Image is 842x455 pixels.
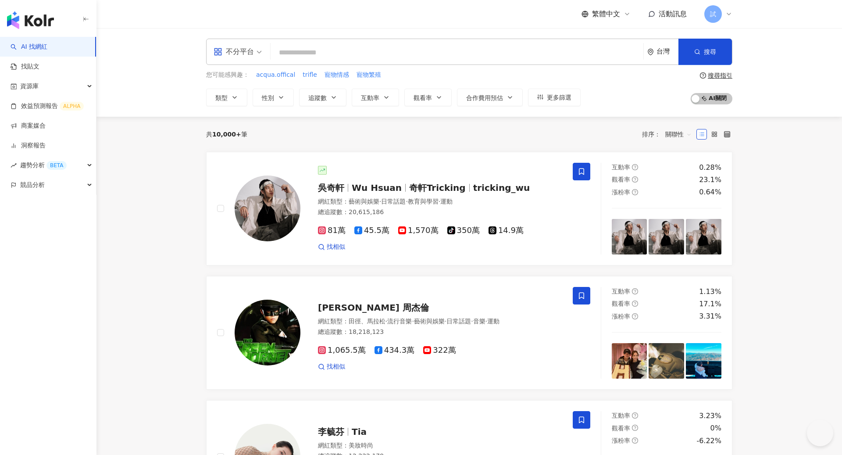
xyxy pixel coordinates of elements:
[700,72,706,79] span: question-circle
[11,62,39,71] a: 找貼文
[649,219,684,254] img: post-image
[447,226,480,235] span: 350萬
[632,189,638,195] span: question-circle
[398,226,439,235] span: 1,570萬
[457,89,523,106] button: 合作費用預估
[318,197,562,206] div: 網紅類型 ：
[318,362,345,371] a: 找相似
[445,318,446,325] span: ·
[318,208,562,217] div: 總追蹤數 ： 20,615,186
[20,155,67,175] span: 趨勢分析
[632,164,638,170] span: question-circle
[206,131,247,138] div: 共 筆
[327,362,345,371] span: 找相似
[708,72,732,79] div: 搜尋指引
[612,189,630,196] span: 漲粉率
[649,343,684,379] img: post-image
[439,198,440,205] span: ·
[214,47,222,56] span: appstore
[318,328,562,337] div: 總追蹤數 ： 18,218,123
[318,441,562,450] div: 網紅類型 ：
[612,425,630,432] span: 觀看率
[446,318,471,325] span: 日常話題
[466,94,503,101] span: 合作費用預估
[253,89,294,106] button: 性別
[612,437,630,444] span: 漲粉率
[487,318,499,325] span: 運動
[302,70,318,80] button: trifle
[699,163,721,172] div: 0.28%
[256,71,295,79] span: acqua.offical
[473,183,530,193] span: tricking_wu
[387,318,412,325] span: 流行音樂
[352,89,399,106] button: 互動率
[325,71,349,79] span: 寵物情感
[440,198,453,205] span: 運動
[612,164,630,171] span: 互動率
[349,318,385,325] span: 田徑、馬拉松
[710,423,721,433] div: 0%
[11,43,47,51] a: searchAI 找網紅
[20,175,45,195] span: 競品分析
[471,318,473,325] span: ·
[385,318,387,325] span: ·
[262,94,274,101] span: 性別
[686,343,721,379] img: post-image
[357,71,381,79] span: 寵物繁殖
[699,187,721,197] div: 0.64%
[699,411,721,421] div: 3.23%
[686,219,721,254] img: post-image
[324,70,350,80] button: 寵物情感
[375,346,415,355] span: 434.3萬
[318,183,344,193] span: 吳奇軒
[632,288,638,294] span: question-circle
[318,302,429,313] span: [PERSON_NAME] 周杰倫
[612,343,647,379] img: post-image
[696,436,721,446] div: -6.22%
[318,426,344,437] span: 李毓芬
[699,299,721,309] div: 17.1%
[318,317,562,326] div: 網紅類型 ：
[414,318,445,325] span: 藝術與娛樂
[473,318,485,325] span: 音樂
[20,76,39,96] span: 資源庫
[632,425,638,431] span: question-circle
[678,39,732,65] button: 搜尋
[632,437,638,444] span: question-circle
[412,318,414,325] span: ·
[303,71,317,79] span: trifle
[612,176,630,183] span: 觀看率
[699,287,721,297] div: 1.13%
[308,94,327,101] span: 追蹤數
[406,198,407,205] span: ·
[46,161,67,170] div: BETA
[7,11,54,29] img: logo
[807,420,833,446] iframe: Help Scout Beacon - Open
[710,9,716,19] span: 試
[489,226,524,235] span: 14.9萬
[404,89,452,106] button: 觀看率
[592,9,620,19] span: 繁體中文
[632,301,638,307] span: question-circle
[632,412,638,419] span: question-circle
[612,288,630,295] span: 互動率
[11,122,46,130] a: 商案媒合
[214,45,254,59] div: 不分平台
[235,176,300,241] img: KOL Avatar
[206,71,249,79] span: 您可能感興趣：
[352,426,367,437] span: Tia
[206,152,732,265] a: KOL Avatar吳奇軒Wu Hsuan奇軒Trickingtricking_wu網紅類型：藝術與娛樂·日常話題·教育與學習·運動總追蹤數：20,615,18681萬45.5萬1,570萬35...
[409,183,466,193] span: 奇軒Tricking
[642,127,696,141] div: 排序：
[299,89,346,106] button: 追蹤數
[647,49,654,55] span: environment
[381,198,406,205] span: 日常話題
[361,94,379,101] span: 互動率
[349,442,373,449] span: 美妝時尚
[235,300,300,365] img: KOL Avatar
[612,313,630,320] span: 漲粉率
[318,346,366,355] span: 1,065.5萬
[423,346,456,355] span: 322萬
[206,276,732,390] a: KOL Avatar[PERSON_NAME] 周杰倫網紅類型：田徑、馬拉松·流行音樂·藝術與娛樂·日常話題·音樂·運動總追蹤數：18,218,1231,065.5萬434.3萬322萬找相似互...
[547,94,571,101] span: 更多篩選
